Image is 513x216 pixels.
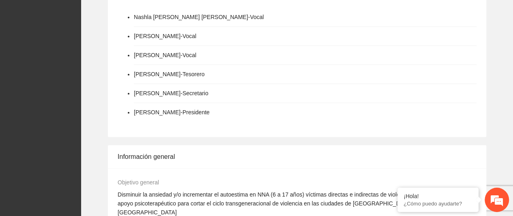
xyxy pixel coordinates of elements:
div: Chatee con nosotros ahora [42,41,136,52]
span: Disminuir la ansiedad y/o incrementar el autoestima en NNA (6 a 17 años) víctimas directas e indi... [118,191,460,216]
div: Minimizar ventana de chat en vivo [133,4,152,24]
li: [PERSON_NAME] - Secretario [134,89,208,98]
div: ¡Hola! [404,193,472,199]
div: Información general [118,145,477,168]
li: [PERSON_NAME] - Presidente [134,108,210,117]
li: [PERSON_NAME] - Vocal [134,32,196,41]
li: [PERSON_NAME] - Tesorero [134,70,204,79]
p: ¿Cómo puedo ayudarte? [404,201,472,207]
li: Nashla [PERSON_NAME] [PERSON_NAME] - Vocal [134,13,264,21]
span: Estamos en línea. [47,66,112,148]
li: [PERSON_NAME] - Vocal [134,51,196,60]
textarea: Escriba su mensaje y pulse “Intro” [4,136,155,165]
span: Objetivo general [118,179,159,186]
